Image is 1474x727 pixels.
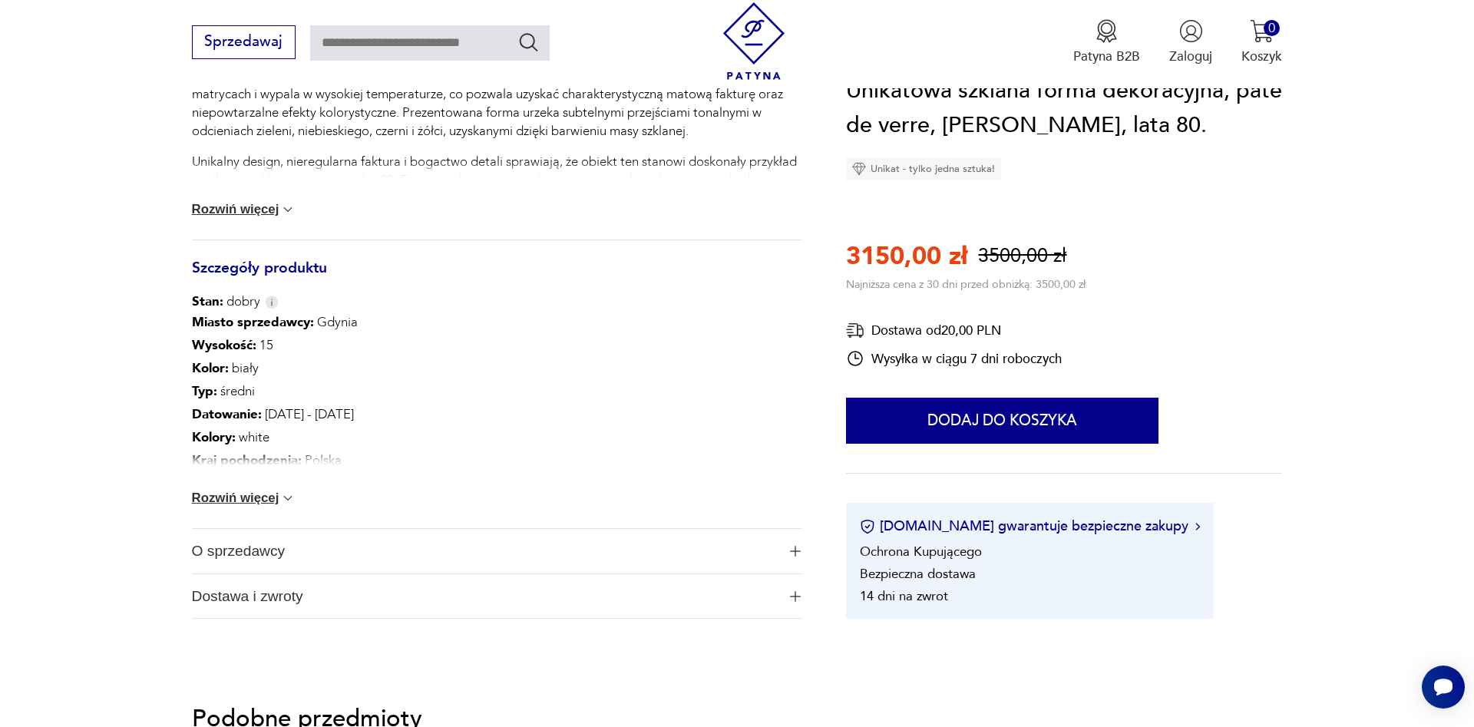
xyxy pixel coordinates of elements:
img: Ikona dostawy [846,321,864,340]
p: Zaloguj [1169,48,1212,65]
p: 3150,00 zł [846,240,967,273]
b: Stan: [192,292,223,310]
h1: Unikatowa szklana forma dekoracyjna, pâte de verre, [PERSON_NAME], lata 80. [846,74,1282,144]
button: Zaloguj [1169,19,1212,65]
li: Ochrona Kupującego [860,543,982,560]
b: Wysokość : [192,336,256,354]
b: Kolor: [192,359,229,377]
img: Ikona plusa [790,546,801,557]
button: Dodaj do koszyka [846,398,1158,444]
img: chevron down [280,491,296,506]
button: 0Koszyk [1241,19,1282,65]
div: Unikat - tylko jedna sztuka! [846,157,1001,180]
p: Unikalny design, nieregularna faktura i bogactwo detali sprawiają, że obiekt ten stanowi doskonał... [192,153,802,208]
b: Kraj pochodzenia : [192,451,302,469]
img: Ikona certyfikatu [860,519,875,534]
img: Ikona medalu [1095,19,1119,43]
a: Sprzedawaj [192,37,296,49]
img: Info icon [265,296,279,309]
button: Rozwiń więcej [192,202,296,217]
img: Ikona diamentu [852,162,866,176]
p: biały [192,357,419,380]
button: Sprzedawaj [192,25,296,59]
button: Rozwiń więcej [192,491,296,506]
div: Wysyłka w ciągu 7 dni roboczych [846,349,1062,368]
li: Bezpieczna dostawa [860,565,976,583]
a: Ikona medaluPatyna B2B [1073,19,1140,65]
p: Polska [192,449,419,472]
button: [DOMAIN_NAME] gwarantuje bezpieczne zakupy [860,517,1200,536]
div: 0 [1264,20,1280,36]
b: Datowanie : [192,405,262,423]
p: Wyjątkowa forma dekoracyjna autorstwa [PERSON_NAME], stworzona ręcznie w latach 80. w technice pâ... [192,48,802,140]
button: Ikona plusaO sprzedawcy [192,529,802,573]
button: Szukaj [517,31,540,53]
img: chevron down [280,202,296,217]
img: Ikona strzałki w prawo [1195,523,1200,530]
b: Miasto sprzedawcy : [192,313,314,331]
p: Gdynia [192,311,419,334]
p: Koszyk [1241,48,1282,65]
li: 14 dni na zwrot [860,587,948,605]
b: Typ : [192,382,217,400]
img: Ikona plusa [790,591,801,602]
p: [DATE] - [DATE] [192,403,419,426]
span: dobry [192,292,260,311]
iframe: Smartsupp widget button [1422,666,1465,709]
p: Najniższa cena z 30 dni przed obniżką: 3500,00 zł [846,277,1086,292]
button: Ikona plusaDostawa i zwroty [192,574,802,619]
p: 3500,00 zł [978,243,1066,269]
p: średni [192,380,419,403]
h3: Szczegóły produktu [192,263,802,293]
img: Ikona koszyka [1250,19,1274,43]
button: Patyna B2B [1073,19,1140,65]
span: O sprzedawcy [192,529,777,573]
p: 15 [192,334,419,357]
b: Kolory : [192,428,236,446]
div: Dostawa od 20,00 PLN [846,321,1062,340]
img: Patyna - sklep z meblami i dekoracjami vintage [716,2,793,80]
p: white [192,426,419,449]
img: Ikonka użytkownika [1179,19,1203,43]
span: Dostawa i zwroty [192,574,777,619]
p: Patyna B2B [1073,48,1140,65]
